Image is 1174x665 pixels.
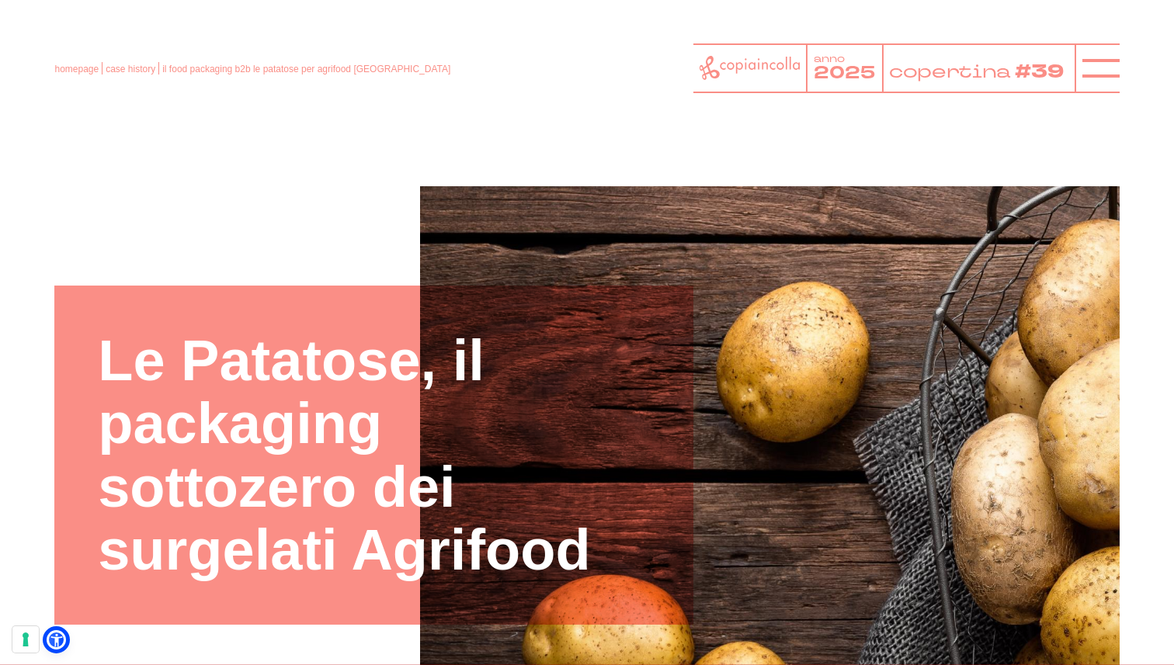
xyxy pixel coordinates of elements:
[1017,58,1068,85] tspan: #39
[54,64,99,74] a: homepage
[98,329,650,582] h1: Le Patatose, il packaging sottozero dei surgelati Agrifood
[162,64,450,74] span: il food packaging b2b le patatose per agrifood [GEOGRAPHIC_DATA]
[47,630,66,649] a: Open Accessibility Menu
[814,53,845,66] tspan: anno
[106,64,155,74] a: case history
[814,61,875,85] tspan: 2025
[12,626,39,653] button: Le tue preferenze relative al consenso per le tecnologie di tracciamento
[889,59,1013,83] tspan: copertina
